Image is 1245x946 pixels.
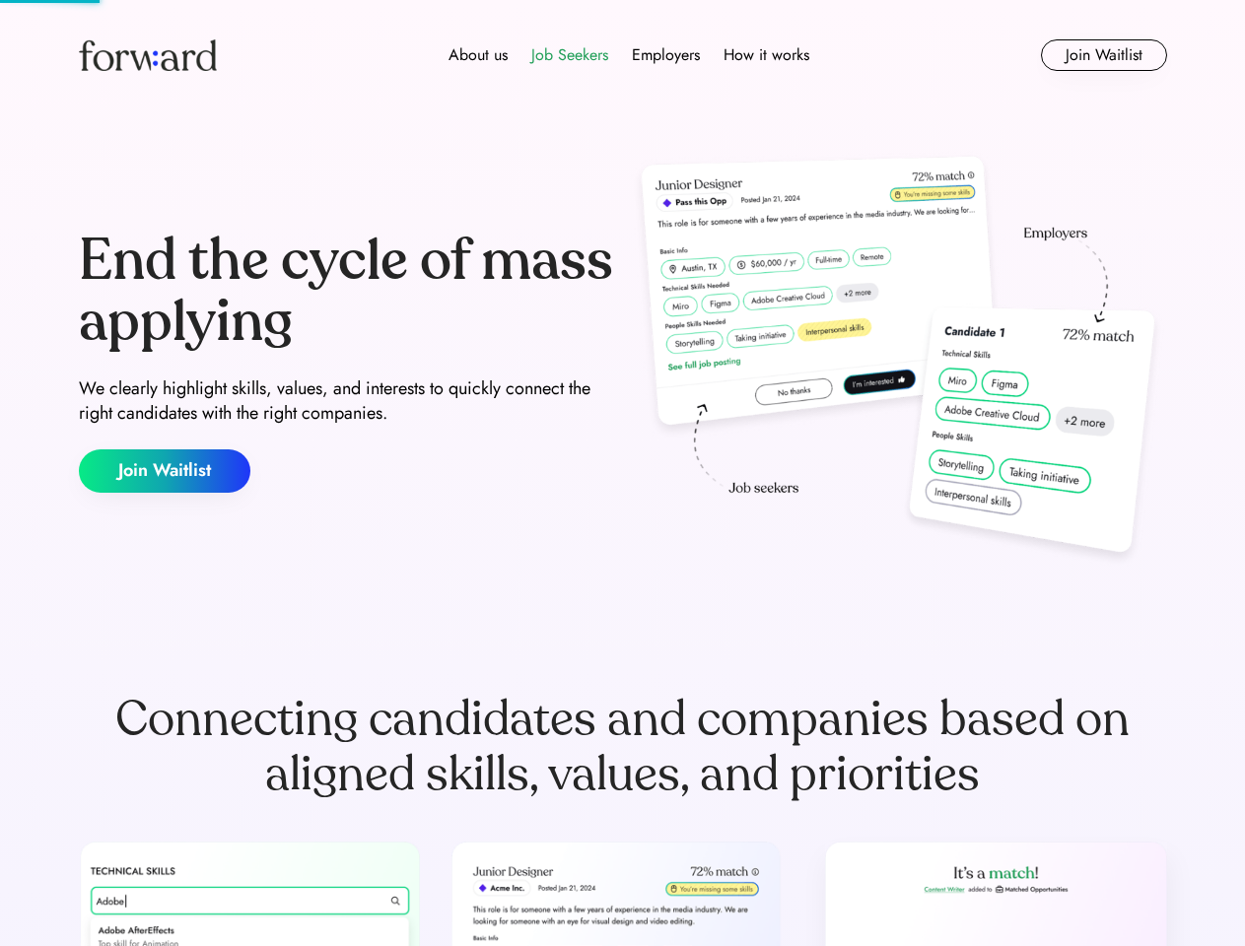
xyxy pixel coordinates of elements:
[79,449,250,493] button: Join Waitlist
[632,43,700,67] div: Employers
[724,43,809,67] div: How it works
[449,43,508,67] div: About us
[1041,39,1167,71] button: Join Waitlist
[79,231,615,352] div: End the cycle of mass applying
[631,150,1167,574] img: hero-image.png
[79,376,615,426] div: We clearly highlight skills, values, and interests to quickly connect the right candidates with t...
[79,39,217,71] img: Forward logo
[531,43,608,67] div: Job Seekers
[79,692,1167,802] div: Connecting candidates and companies based on aligned skills, values, and priorities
